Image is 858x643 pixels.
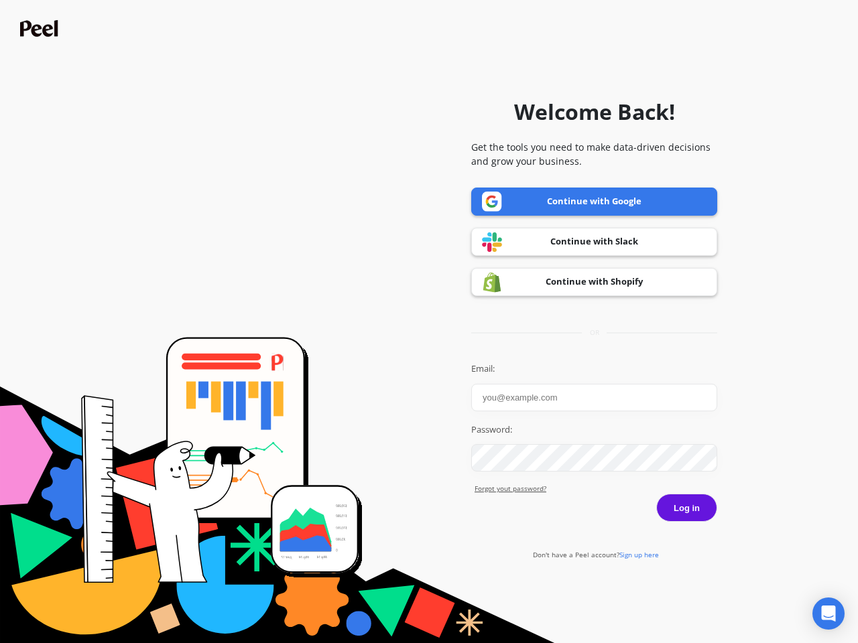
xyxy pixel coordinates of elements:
[656,494,717,522] button: Log in
[471,328,717,338] div: or
[482,232,502,253] img: Slack logo
[471,362,717,376] label: Email:
[471,384,717,411] input: you@example.com
[619,550,659,559] span: Sign up here
[533,550,659,559] a: Don't have a Peel account?Sign up here
[471,140,717,168] p: Get the tools you need to make data-driven decisions and grow your business.
[20,20,62,37] img: Peel
[471,228,717,256] a: Continue with Slack
[475,484,717,494] a: Forgot yout password?
[471,188,717,216] a: Continue with Google
[514,96,675,128] h1: Welcome Back!
[471,423,717,437] label: Password:
[482,192,502,212] img: Google logo
[482,272,502,293] img: Shopify logo
[812,597,845,630] div: Open Intercom Messenger
[471,268,717,296] a: Continue with Shopify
